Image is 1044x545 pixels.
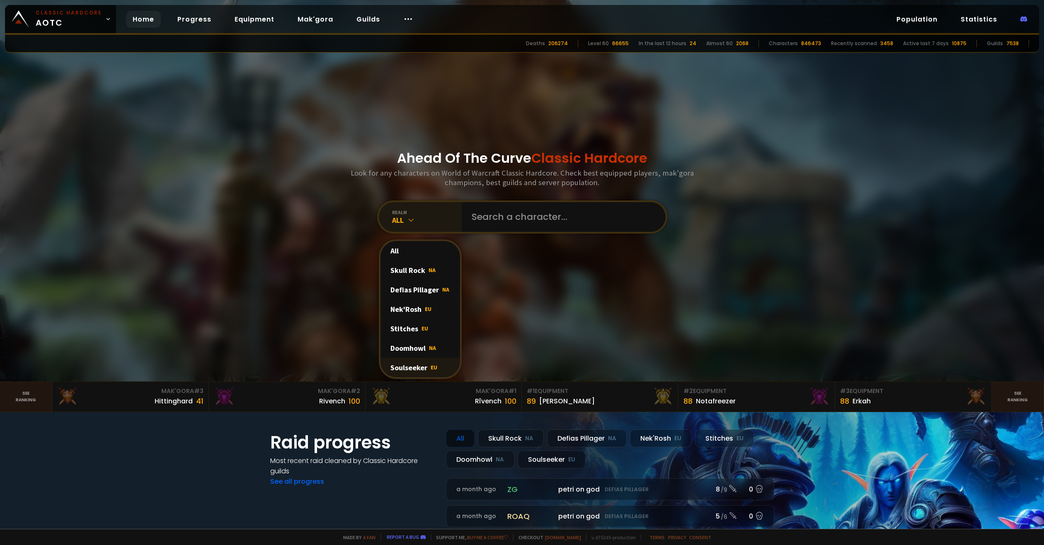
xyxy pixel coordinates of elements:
[338,534,375,540] span: Made by
[57,387,203,395] div: Mak'Gora
[588,40,609,47] div: Level 60
[690,40,696,47] div: 24
[5,5,116,33] a: Classic HardcoreAOTC
[890,11,944,28] a: Population
[496,456,504,464] small: NA
[668,534,686,540] a: Privacy
[539,396,595,406] div: [PERSON_NAME]
[366,382,522,412] a: Mak'Gora#1Rîvench100
[545,534,581,540] a: [DOMAIN_NAME]
[214,387,360,395] div: Mak'Gora
[835,382,992,412] a: #3Equipment88Erkah
[380,280,460,299] div: Defias Pillager
[548,40,568,47] div: 206274
[689,534,711,540] a: Consent
[639,40,686,47] div: In the last 12 hours
[630,429,692,447] div: Nek'Rosh
[446,451,514,468] div: Doomhowl
[840,387,850,395] span: # 3
[1006,40,1019,47] div: 7538
[196,395,203,407] div: 41
[706,40,733,47] div: Almost 60
[678,382,835,412] a: #2Equipment88Notafreezer
[228,11,281,28] a: Equipment
[525,434,533,443] small: NA
[270,429,436,456] h1: Raid progress
[380,358,460,377] div: Soulseeker
[392,215,462,225] div: All
[527,387,535,395] span: # 1
[531,149,647,167] span: Classic Hardcore
[801,40,821,47] div: 846473
[840,387,986,395] div: Equipment
[425,305,431,313] span: EU
[509,387,516,395] span: # 1
[446,505,774,527] a: a month agoroaqpetri on godDefias Pillager5 /60
[387,534,419,540] a: Report a bug
[380,299,460,319] div: Nek'Rosh
[649,534,665,540] a: Terms
[36,9,102,17] small: Classic Hardcore
[392,209,462,215] div: realm
[522,382,678,412] a: #1Equipment89[PERSON_NAME]
[527,387,673,395] div: Equipment
[513,534,581,540] span: Checkout
[350,11,387,28] a: Guilds
[547,429,627,447] div: Defias Pillager
[52,382,209,412] a: Mak'Gora#3Hittinghard41
[695,429,754,447] div: Stitches
[736,434,744,443] small: EU
[270,456,436,476] h4: Most recent raid cleaned by Classic Hardcore guilds
[478,429,544,447] div: Skull Rock
[351,387,360,395] span: # 2
[429,344,436,352] span: NA
[363,534,375,540] a: a fan
[527,395,536,407] div: 89
[442,286,449,293] span: NA
[987,40,1003,47] div: Guilds
[467,202,656,232] input: Search a character...
[683,395,693,407] div: 88
[371,387,517,395] div: Mak'Gora
[349,395,360,407] div: 100
[903,40,949,47] div: Active last 7 days
[126,11,161,28] a: Home
[429,266,436,274] span: NA
[608,434,616,443] small: NA
[270,477,324,486] a: See all progress
[194,387,203,395] span: # 3
[505,395,516,407] div: 100
[380,319,460,338] div: Stitches
[954,11,1004,28] a: Statistics
[467,534,508,540] a: Buy me a coffee
[683,387,693,395] span: # 2
[952,40,966,47] div: 10875
[291,11,340,28] a: Mak'gora
[612,40,629,47] div: 66655
[446,429,475,447] div: All
[992,382,1044,412] a: Seeranking
[347,168,697,187] h3: Look for any characters on World of Warcraft Classic Hardcore. Check best equipped players, mak'g...
[586,534,636,540] span: v. d752d5 - production
[380,338,460,358] div: Doomhowl
[446,478,774,500] a: a month agozgpetri on godDefias Pillager8 /90
[380,260,460,280] div: Skull Rock
[36,9,102,29] span: AOTC
[683,387,830,395] div: Equipment
[319,396,345,406] div: Rivench
[431,534,508,540] span: Support me,
[769,40,798,47] div: Characters
[421,325,428,332] span: EU
[880,40,893,47] div: 3458
[696,396,736,406] div: Notafreezer
[736,40,748,47] div: 2068
[518,451,586,468] div: Soulseeker
[209,382,366,412] a: Mak'Gora#2Rivench100
[840,395,849,407] div: 88
[674,434,681,443] small: EU
[526,40,545,47] div: Deaths
[853,396,871,406] div: Erkah
[831,40,877,47] div: Recently scanned
[431,364,437,371] span: EU
[475,396,501,406] div: Rîvench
